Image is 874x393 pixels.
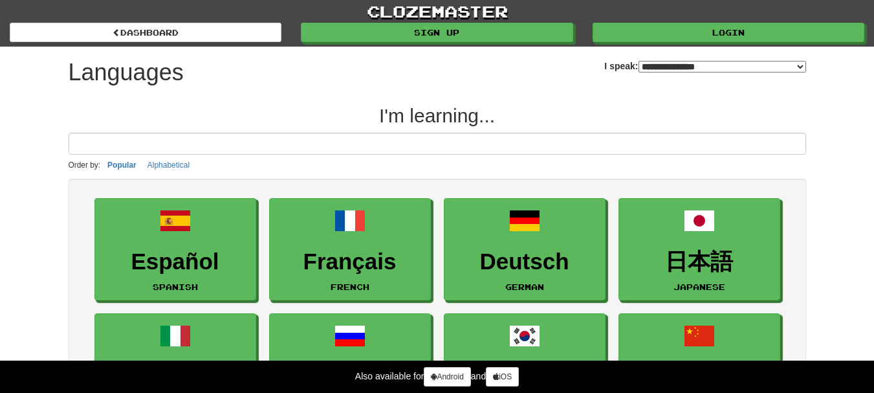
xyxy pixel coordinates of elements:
[486,367,519,387] a: iOS
[301,23,573,42] a: Sign up
[69,60,184,85] h1: Languages
[269,198,431,301] a: FrançaisFrench
[69,161,101,170] small: Order by:
[639,61,806,73] select: I speak:
[104,158,140,172] button: Popular
[505,282,544,291] small: German
[451,249,598,275] h3: Deutsch
[331,282,369,291] small: French
[94,198,256,301] a: EspañolSpanish
[618,198,780,301] a: 日本語Japanese
[276,249,424,275] h3: Français
[69,105,806,126] h2: I'm learning...
[604,60,805,73] label: I speak:
[673,282,725,291] small: Japanese
[144,158,193,172] button: Alphabetical
[626,249,773,275] h3: 日本語
[102,249,249,275] h3: Español
[10,23,281,42] a: dashboard
[444,198,606,301] a: DeutschGerman
[424,367,470,387] a: Android
[153,282,198,291] small: Spanish
[593,23,864,42] a: Login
